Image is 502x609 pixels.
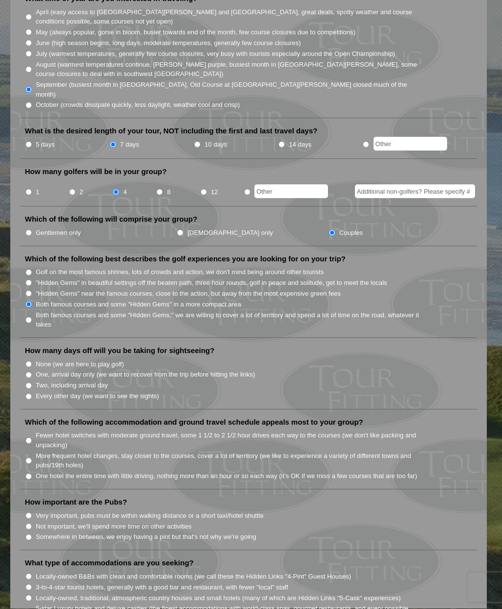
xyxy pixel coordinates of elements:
[36,533,256,542] label: Somewhere in between, we enjoy having a pint but that's not why we're going
[25,558,194,568] label: What type of accommodations are you seeking?
[36,60,423,79] label: August (warmest temperatures continue, [PERSON_NAME] purple, busiest month in [GEOGRAPHIC_DATA][P...
[36,452,423,471] label: More frequent hotel changes, stay closer to the courses, cover a lot of territory (we like to exp...
[36,289,341,299] label: "Hidden Gems" near the famous courses, close to the action, but away from the most expensive gree...
[355,185,475,199] input: Additional non-golfers? Please specify #
[204,140,227,150] label: 10 days
[25,346,215,356] label: How many days off will you be taking for sightseeing?
[36,311,423,330] label: Both famous courses and some "Hidden Gems," we are willing to cover a lot of territory and spend ...
[339,228,363,238] label: Couples
[36,8,423,27] label: April (easy access to [GEOGRAPHIC_DATA][PERSON_NAME] and [GEOGRAPHIC_DATA], great deals, spotty w...
[36,39,301,49] label: June (high season begins, long days, moderate temperatures, generally few course closures)
[36,188,39,198] label: 1
[211,188,218,198] label: 12
[79,188,83,198] label: 2
[36,572,351,582] label: Locally-owned B&Bs with clean and comfortable rooms (we call these the Hidden Links "4-Pint" Gues...
[36,360,124,370] label: None (we are here to play golf)
[36,583,288,593] label: 3-to-4-star tourist hotels, generally with a good bar and restaurant, with fewer "local" staff
[36,431,423,450] label: Fewer hotel switches with moderate ground travel, some 1 1/2 to 2 1/2 hour drives each way to the...
[36,50,395,59] label: July (warmest temperatures, generally few course closures, very busy with tourists especially aro...
[36,392,159,402] label: Every other day (we want to see the sights)
[36,228,81,238] label: Gentlemen only
[25,127,318,136] label: What is the desired length of your tour, NOT including the first and last travel days?
[36,472,417,482] label: One hotel the entire time with little driving, nothing more than an hour or so each way (it’s OK ...
[25,167,167,177] label: How many golfers will be in your group?
[25,498,127,507] label: How important are the Pubs?
[36,511,264,521] label: Very important, pubs must be within walking distance or a short taxi/hotel shuttle
[289,140,311,150] label: 14 days
[25,254,346,264] label: Which of the following best describes the golf experiences you are looking for on your trip?
[36,594,401,604] label: Locally-owned, traditional, atmospheric country houses and small hotels (many of which are Hidden...
[254,185,328,199] input: Other
[167,188,171,198] label: 8
[374,137,447,151] input: Other
[36,300,241,310] label: Both famous courses and some "Hidden Gems" in a more compact area
[36,101,240,110] label: October (crowds dissipate quickly, less daylight, weather cool and crisp)
[120,140,139,150] label: 7 days
[36,370,255,380] label: One, arrival day only (we want to recover from the trip before hitting the links)
[36,522,192,532] label: Not important, we'll spend more time on other activities
[36,140,55,150] label: 5 days
[36,279,387,288] label: "Hidden Gems" in beautiful settings off the beaten path, three hour rounds, golf in peace and sol...
[25,215,198,225] label: Which of the following will comprise your group?
[123,188,126,198] label: 4
[36,28,355,38] label: May (always popular, gorse in bloom, busier towards end of the month, few course closures due to ...
[36,381,108,391] label: Two, including arrival day
[187,228,273,238] label: [DEMOGRAPHIC_DATA] only
[36,80,423,100] label: September (busiest month in [GEOGRAPHIC_DATA], Old Course at [GEOGRAPHIC_DATA][PERSON_NAME] close...
[25,418,363,428] label: Which of the following accommodation and ground travel schedule appeals most to your group?
[36,268,324,278] label: Golf on the most famous shrines, lots of crowds and action, we don't mind being around other tour...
